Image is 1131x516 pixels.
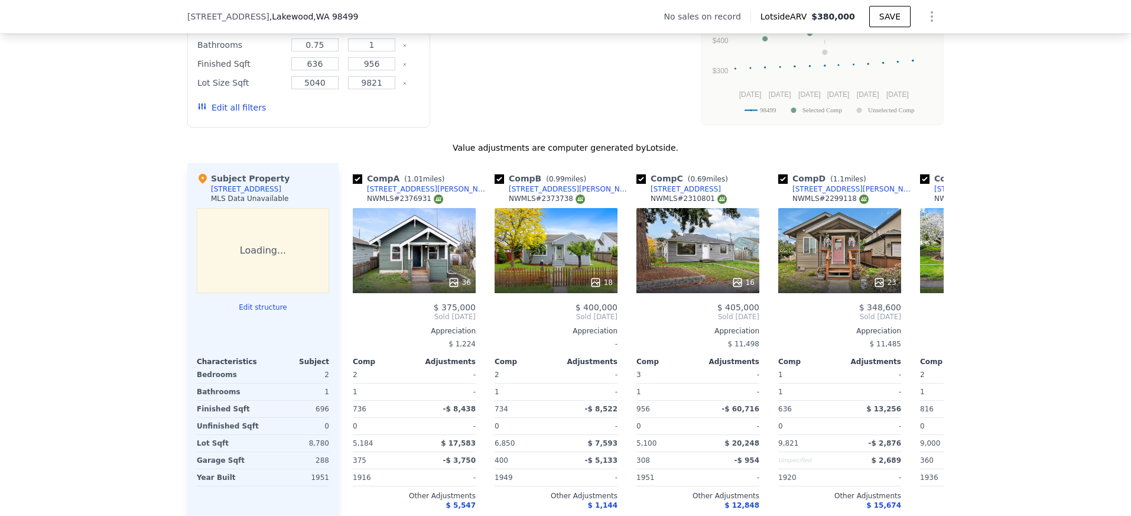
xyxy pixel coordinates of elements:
[353,312,476,322] span: Sold [DATE]
[495,173,591,184] div: Comp B
[197,469,261,486] div: Year Built
[495,384,554,400] div: 1
[399,175,449,183] span: ( miles)
[866,405,901,413] span: $ 13,256
[721,405,759,413] span: -$ 60,716
[414,357,476,366] div: Adjustments
[920,312,1043,322] span: Sold [DATE]
[760,106,776,113] text: 98499
[353,371,357,379] span: 2
[778,405,792,413] span: 636
[700,384,759,400] div: -
[869,439,901,447] span: -$ 2,876
[434,194,443,204] img: NWMLS Logo
[265,366,329,383] div: 2
[778,384,837,400] div: 1
[495,405,508,413] span: 734
[778,452,837,469] div: Unspecified
[920,371,925,379] span: 2
[417,366,476,383] div: -
[558,366,617,383] div: -
[798,90,821,99] text: [DATE]
[197,435,261,452] div: Lot Sqft
[313,12,358,21] span: , WA 98499
[717,194,727,204] img: NWMLS Logo
[588,501,617,509] span: $ 1,144
[495,371,499,379] span: 2
[197,303,329,312] button: Edit structure
[197,102,266,113] button: Edit all filters
[802,106,842,113] text: Selected Comp
[265,452,329,469] div: 288
[636,312,759,322] span: Sold [DATE]
[866,501,901,509] span: $ 15,674
[636,456,650,465] span: 308
[197,418,261,434] div: Unfinished Sqft
[920,357,981,366] div: Comp
[734,456,759,465] span: -$ 954
[920,491,1043,501] div: Other Adjustments
[732,277,755,288] div: 16
[197,401,261,417] div: Finished Sqft
[869,6,911,27] button: SAVE
[265,418,329,434] div: 0
[448,340,476,348] span: $ 1,224
[778,469,837,486] div: 1920
[443,456,476,465] span: -$ 3,750
[636,371,641,379] span: 3
[590,277,613,288] div: 18
[402,62,407,67] button: Clear
[197,74,284,91] div: Lot Size Sqft
[495,326,617,336] div: Appreciation
[353,184,490,194] a: [STREET_ADDRESS][PERSON_NAME]
[402,43,407,48] button: Clear
[778,173,871,184] div: Comp D
[263,357,329,366] div: Subject
[197,208,329,293] div: Loading...
[197,384,261,400] div: Bathrooms
[443,405,476,413] span: -$ 8,438
[920,456,934,465] span: 360
[558,384,617,400] div: -
[509,184,632,194] div: [STREET_ADDRESS][PERSON_NAME]
[353,357,414,366] div: Comp
[556,357,617,366] div: Adjustments
[920,405,934,413] span: 816
[778,184,915,194] a: [STREET_ADDRESS][PERSON_NAME]
[636,173,733,184] div: Comp C
[636,184,721,194] a: [STREET_ADDRESS]
[842,469,901,486] div: -
[353,173,449,184] div: Comp A
[713,67,729,75] text: $300
[197,357,263,366] div: Characteristics
[197,37,284,53] div: Bathrooms
[495,336,617,352] div: -
[585,456,617,465] span: -$ 5,133
[495,439,515,447] span: 6,850
[353,384,412,400] div: 1
[739,90,762,99] text: [DATE]
[700,469,759,486] div: -
[509,194,585,204] div: NWMLS # 2373738
[724,501,759,509] span: $ 12,848
[187,11,269,22] span: [STREET_ADDRESS]
[778,491,901,501] div: Other Adjustments
[778,312,901,322] span: Sold [DATE]
[778,439,798,447] span: 9,821
[549,175,565,183] span: 0.99
[417,418,476,434] div: -
[842,384,901,400] div: -
[778,326,901,336] div: Appreciation
[651,184,721,194] div: [STREET_ADDRESS]
[728,340,759,348] span: $ 11,498
[825,175,870,183] span: ( miles)
[792,194,869,204] div: NWMLS # 2299118
[920,384,979,400] div: 1
[197,366,261,383] div: Bedrooms
[441,439,476,447] span: $ 17,583
[576,303,617,312] span: $ 400,000
[778,357,840,366] div: Comp
[664,11,750,22] div: No sales on record
[187,142,944,154] div: Value adjustments are computer generated by Lotside .
[920,184,1005,194] a: [STREET_ADDRESS]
